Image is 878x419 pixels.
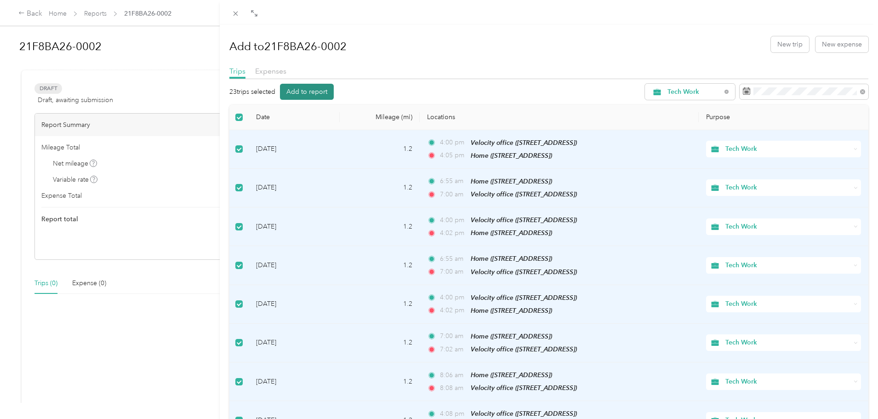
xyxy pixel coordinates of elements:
[471,345,577,353] span: Velocity office ([STREET_ADDRESS])
[699,105,868,130] th: Purpose
[471,333,552,340] span: Home ([STREET_ADDRESS])
[340,285,420,324] td: 1.2
[249,207,340,246] td: [DATE]
[440,176,466,186] span: 6:55 am
[440,254,466,264] span: 6:55 am
[471,410,577,417] span: Velocity office ([STREET_ADDRESS])
[280,84,334,100] button: Add to report
[471,178,552,185] span: Home ([STREET_ADDRESS])
[440,215,466,225] span: 4:00 pm
[249,324,340,362] td: [DATE]
[667,89,721,95] span: Tech Work
[249,105,340,130] th: Date
[471,229,552,236] span: Home ([STREET_ADDRESS])
[771,36,809,52] button: New trip
[725,183,850,193] span: Tech Work
[471,190,577,198] span: Velocity office ([STREET_ADDRESS])
[440,267,466,277] span: 7:00 am
[815,36,868,52] button: New expense
[471,268,577,276] span: Velocity office ([STREET_ADDRESS])
[440,189,466,200] span: 7:00 am
[340,246,420,285] td: 1.2
[440,150,466,161] span: 4:05 pm
[471,139,577,146] span: Velocity office ([STREET_ADDRESS])
[340,130,420,169] td: 1.2
[471,307,552,314] span: Home ([STREET_ADDRESS])
[725,299,850,309] span: Tech Work
[440,138,466,148] span: 4:00 pm
[827,367,878,419] iframe: Everlance-gr Chat Button Frame
[440,370,466,380] span: 8:06 am
[471,371,552,379] span: Home ([STREET_ADDRESS])
[440,383,466,393] span: 8:08 am
[340,207,420,246] td: 1.2
[249,130,340,169] td: [DATE]
[440,409,466,419] span: 4:08 pm
[471,294,577,301] span: Velocity office ([STREET_ADDRESS])
[440,331,466,341] span: 7:00 am
[440,228,466,238] span: 4:02 pm
[471,255,552,262] span: Home ([STREET_ADDRESS])
[725,144,850,154] span: Tech Work
[471,152,552,159] span: Home ([STREET_ADDRESS])
[725,338,850,348] span: Tech Work
[249,285,340,324] td: [DATE]
[420,105,699,130] th: Locations
[471,384,577,391] span: Velocity office ([STREET_ADDRESS])
[440,305,466,316] span: 4:02 pm
[440,293,466,303] span: 4:00 pm
[340,362,420,401] td: 1.2
[229,35,347,57] h1: Add to 21F8BA26-0002
[340,169,420,207] td: 1.2
[249,362,340,401] td: [DATE]
[725,377,850,387] span: Tech Work
[725,260,850,270] span: Tech Work
[249,246,340,285] td: [DATE]
[229,67,245,75] span: Trips
[255,67,286,75] span: Expenses
[229,87,275,97] p: 23 trips selected
[440,344,466,355] span: 7:02 am
[249,169,340,207] td: [DATE]
[471,216,577,224] span: Velocity office ([STREET_ADDRESS])
[340,105,420,130] th: Mileage (mi)
[340,324,420,362] td: 1.2
[725,222,850,232] span: Tech Work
